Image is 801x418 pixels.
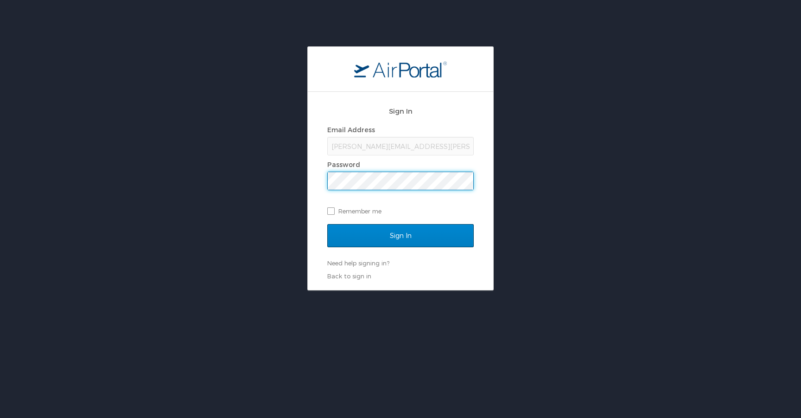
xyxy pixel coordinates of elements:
[327,106,474,116] h2: Sign In
[327,224,474,247] input: Sign In
[327,161,360,168] label: Password
[354,61,447,77] img: logo
[327,259,389,267] a: Need help signing in?
[327,204,474,218] label: Remember me
[327,126,375,134] label: Email Address
[327,272,371,280] a: Back to sign in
